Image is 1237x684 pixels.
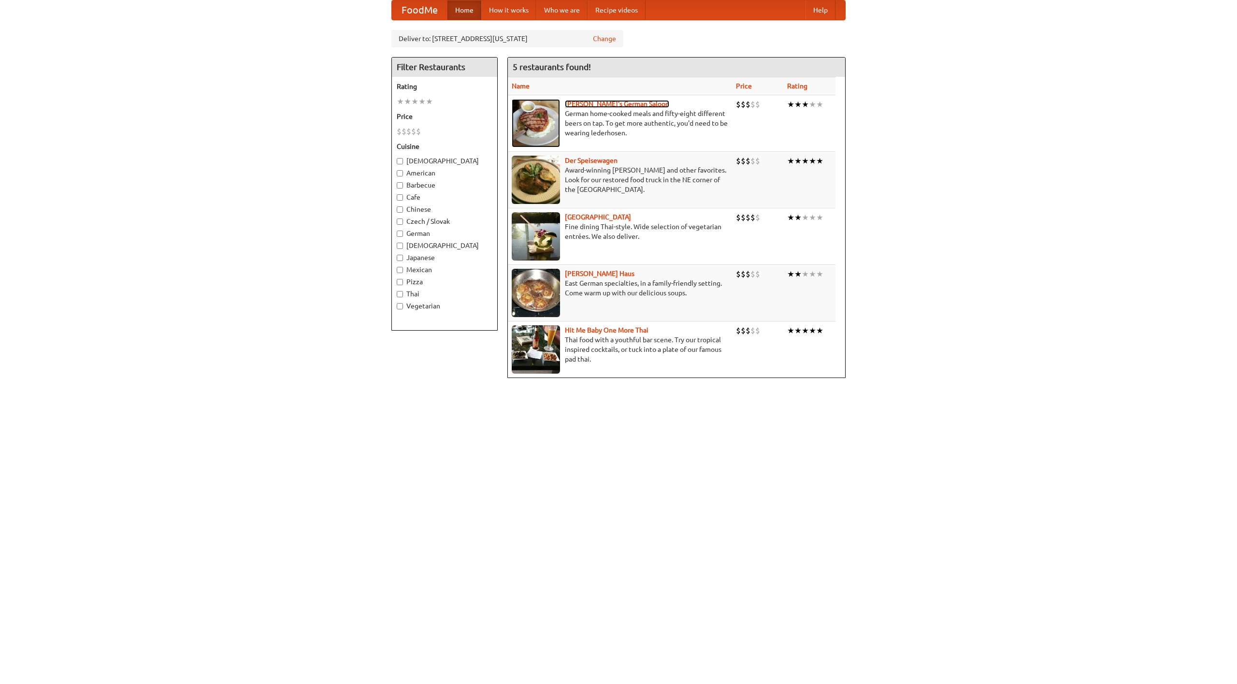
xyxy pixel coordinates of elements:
label: Chinese [397,204,492,214]
li: $ [741,99,746,110]
li: ★ [787,269,794,279]
input: Chinese [397,206,403,213]
li: ★ [816,269,823,279]
li: $ [736,99,741,110]
li: $ [406,126,411,137]
li: ★ [809,325,816,336]
p: Fine dining Thai-style. Wide selection of vegetarian entrées. We also deliver. [512,222,728,241]
li: $ [755,325,760,336]
li: $ [750,269,755,279]
li: ★ [809,99,816,110]
a: [PERSON_NAME]'s German Saloon [565,100,669,108]
div: Deliver to: [STREET_ADDRESS][US_STATE] [391,30,623,47]
img: kohlhaus.jpg [512,269,560,317]
img: speisewagen.jpg [512,156,560,204]
li: $ [411,126,416,137]
p: German home-cooked meals and fifty-eight different beers on tap. To get more authentic, you'd nee... [512,109,728,138]
li: $ [741,156,746,166]
li: $ [397,126,402,137]
li: ★ [787,212,794,223]
h5: Cuisine [397,142,492,151]
a: Name [512,82,530,90]
li: $ [755,269,760,279]
p: Award-winning [PERSON_NAME] and other favorites. Look for our restored food truck in the NE corne... [512,165,728,194]
li: ★ [802,212,809,223]
li: $ [402,126,406,137]
li: $ [741,269,746,279]
li: $ [741,212,746,223]
li: ★ [802,99,809,110]
input: [DEMOGRAPHIC_DATA] [397,243,403,249]
li: ★ [404,96,411,107]
a: [GEOGRAPHIC_DATA] [565,213,631,221]
li: $ [746,269,750,279]
label: German [397,229,492,238]
li: ★ [816,99,823,110]
li: ★ [809,156,816,166]
li: $ [746,212,750,223]
li: $ [750,99,755,110]
li: $ [755,156,760,166]
label: Pizza [397,277,492,287]
label: Vegetarian [397,301,492,311]
li: ★ [809,269,816,279]
a: Price [736,82,752,90]
li: ★ [794,99,802,110]
label: American [397,168,492,178]
input: [DEMOGRAPHIC_DATA] [397,158,403,164]
img: satay.jpg [512,212,560,261]
li: ★ [411,96,418,107]
input: Cafe [397,194,403,201]
li: $ [750,156,755,166]
a: Home [447,0,481,20]
input: American [397,170,403,176]
b: Hit Me Baby One More Thai [565,326,648,334]
li: ★ [787,99,794,110]
input: Mexican [397,267,403,273]
label: [DEMOGRAPHIC_DATA] [397,241,492,250]
a: FoodMe [392,0,447,20]
b: [PERSON_NAME] Haus [565,270,634,277]
li: $ [736,325,741,336]
p: East German specialties, in a family-friendly setting. Come warm up with our delicious soups. [512,278,728,298]
label: Mexican [397,265,492,275]
li: $ [755,212,760,223]
label: Barbecue [397,180,492,190]
li: $ [746,99,750,110]
input: Vegetarian [397,303,403,309]
li: $ [746,156,750,166]
a: Who we are [536,0,588,20]
a: Change [593,34,616,44]
a: How it works [481,0,536,20]
li: ★ [794,156,802,166]
li: ★ [816,156,823,166]
li: ★ [794,212,802,223]
li: ★ [802,269,809,279]
a: Der Speisewagen [565,157,618,164]
li: ★ [426,96,433,107]
img: esthers.jpg [512,99,560,147]
label: Thai [397,289,492,299]
li: $ [750,212,755,223]
li: $ [736,269,741,279]
li: ★ [397,96,404,107]
li: ★ [794,325,802,336]
p: Thai food with a youthful bar scene. Try our tropical inspired cocktails, or tuck into a plate of... [512,335,728,364]
input: German [397,231,403,237]
li: $ [755,99,760,110]
label: Cafe [397,192,492,202]
li: ★ [802,325,809,336]
li: ★ [787,156,794,166]
li: ★ [787,325,794,336]
label: [DEMOGRAPHIC_DATA] [397,156,492,166]
a: Rating [787,82,807,90]
img: babythai.jpg [512,325,560,374]
h4: Filter Restaurants [392,58,497,77]
li: $ [746,325,750,336]
li: $ [736,156,741,166]
label: Japanese [397,253,492,262]
a: Help [805,0,835,20]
